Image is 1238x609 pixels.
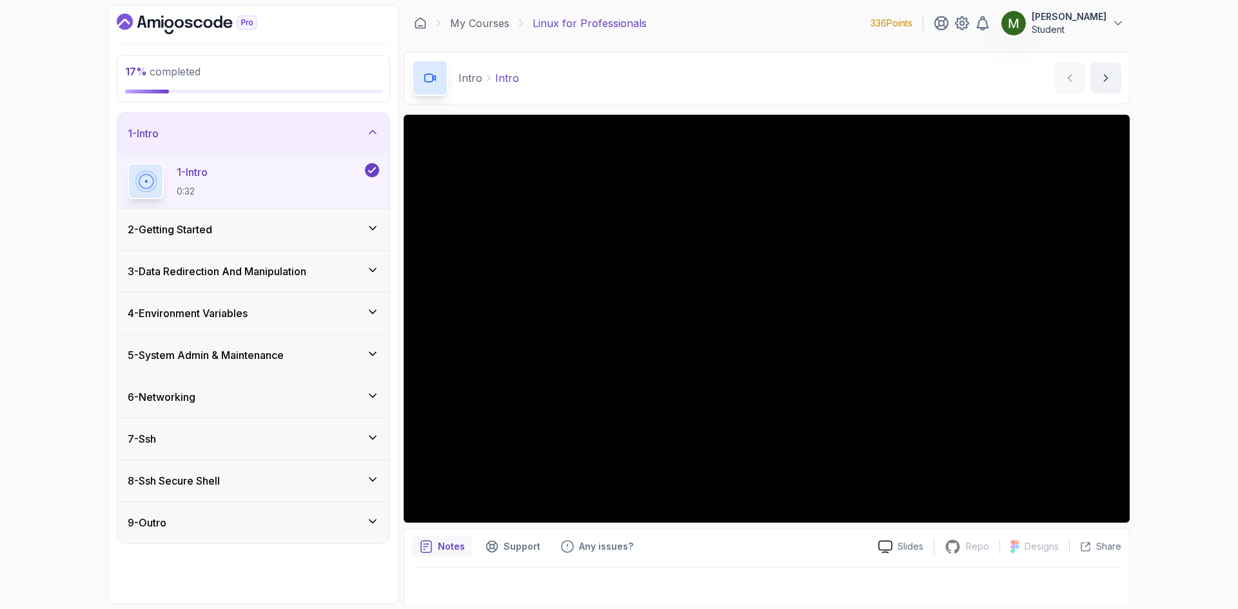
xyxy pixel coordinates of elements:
[1025,540,1059,553] p: Designs
[128,431,156,447] h3: 7 - Ssh
[117,14,287,34] a: Dashboard
[450,15,509,31] a: My Courses
[553,536,641,557] button: Feedback button
[128,305,248,321] h3: 4 - Environment Variables
[128,347,284,363] h3: 5 - System Admin & Maintenance
[125,65,201,78] span: completed
[177,164,208,180] p: 1 - Intro
[966,540,989,553] p: Repo
[125,65,147,78] span: 17 %
[128,473,220,488] h3: 8 - Ssh Secure Shell
[458,70,482,86] p: Intro
[117,418,389,459] button: 7-Ssh
[117,113,389,154] button: 1-Intro
[117,293,389,334] button: 4-Environment Variables
[128,126,159,141] h3: 1 - Intro
[117,209,389,250] button: 2-Getting Started
[1032,23,1106,36] p: Student
[1069,540,1121,553] button: Share
[412,536,473,557] button: notes button
[177,185,208,198] p: 0:32
[1054,63,1085,93] button: previous content
[128,264,306,279] h3: 3 - Data Redirection And Manipulation
[1032,10,1106,23] p: [PERSON_NAME]
[117,460,389,501] button: 8-Ssh Secure Shell
[414,17,427,30] a: Dashboard
[128,389,195,405] h3: 6 - Networking
[1096,540,1121,553] p: Share
[117,376,389,418] button: 6-Networking
[128,163,379,199] button: 1-Intro0:32
[438,540,465,553] p: Notes
[128,515,166,530] h3: 9 - Outro
[404,115,1130,523] iframe: 1 - Intro
[117,502,389,543] button: 9-Outro
[868,540,934,554] a: Slides
[1090,63,1121,93] button: next content
[478,536,548,557] button: Support button
[533,15,647,31] p: Linux for Professionals
[117,334,389,376] button: 5-System Admin & Maintenance
[1001,10,1125,36] button: user profile image[PERSON_NAME]Student
[579,540,633,553] p: Any issues?
[870,17,912,30] p: 336 Points
[1001,11,1026,35] img: user profile image
[117,251,389,292] button: 3-Data Redirection And Manipulation
[898,540,923,553] p: Slides
[504,540,540,553] p: Support
[128,222,212,237] h3: 2 - Getting Started
[495,70,519,86] p: Intro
